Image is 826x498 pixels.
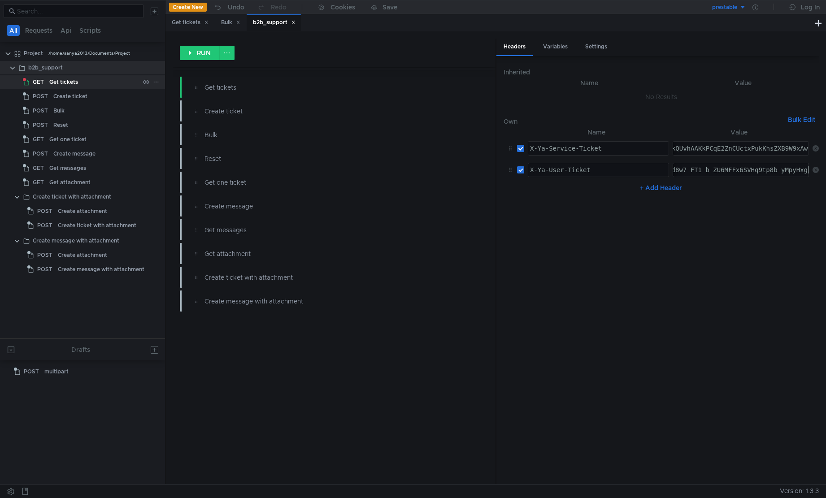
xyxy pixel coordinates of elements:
button: RUN [180,46,220,60]
div: b2b_support [28,61,63,74]
div: Get messages [49,161,86,175]
div: Create ticket with attachment [58,219,136,232]
div: Get messages [204,225,419,235]
span: POST [33,147,48,160]
span: POST [33,104,48,117]
span: GET [33,133,44,146]
div: Get tickets [49,75,78,89]
th: Name [524,127,669,138]
div: Create message with attachment [204,296,419,306]
div: Get attachment [49,176,91,189]
div: Create ticket with attachment [33,190,111,204]
th: Value [668,78,819,88]
nz-embed-empty: No Results [645,93,677,101]
div: Redo [271,2,287,13]
button: + Add Header [636,182,686,193]
span: POST [37,204,52,218]
div: Reset [53,118,68,132]
div: Cookies [330,2,355,13]
div: Project [24,47,43,60]
th: Value [669,127,809,138]
div: Create attachment [58,248,107,262]
button: Undo [207,0,251,14]
h6: Inherited [504,67,819,78]
div: prestable [712,3,737,12]
span: POST [37,248,52,262]
div: Bulk [204,130,419,140]
button: Scripts [77,25,104,36]
div: Create attachment [58,204,107,218]
button: Create New [169,3,207,12]
div: Create message with attachment [58,263,144,276]
span: POST [37,263,52,276]
button: Redo [251,0,293,14]
button: Requests [22,25,55,36]
div: Get one ticket [204,178,419,187]
span: POST [33,118,48,132]
div: Variables [536,39,575,55]
span: POST [33,90,48,103]
div: b2b_support [253,18,296,27]
span: POST [24,365,39,378]
div: Create ticket [53,90,87,103]
div: Save [383,4,397,10]
span: Version: 1.3.3 [780,485,819,498]
div: Log In [801,2,820,13]
div: Settings [578,39,614,55]
div: Create message [204,201,419,211]
button: All [7,25,20,36]
div: Get tickets [172,18,209,27]
div: Create ticket with attachment [204,273,419,282]
span: GET [33,75,44,89]
span: GET [33,161,44,175]
div: Bulk [221,18,240,27]
div: Create ticket [204,106,419,116]
div: /home/sanya2013/Documents/Project [48,47,130,60]
div: Headers [496,39,533,56]
div: Drafts [71,344,90,355]
div: Get tickets [204,82,419,92]
div: Get one ticket [49,133,87,146]
button: Bulk Edit [784,114,819,125]
div: multipart [44,365,69,378]
span: GET [33,176,44,189]
div: Create message with attachment [33,234,119,247]
span: POST [37,219,52,232]
input: Search... [17,6,138,16]
h6: Own [504,116,784,127]
div: Reset [204,154,419,164]
th: Name [511,78,668,88]
div: Create message [53,147,96,160]
button: Api [58,25,74,36]
div: Undo [228,2,244,13]
div: Bulk [53,104,65,117]
div: Get attachment [204,249,419,259]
